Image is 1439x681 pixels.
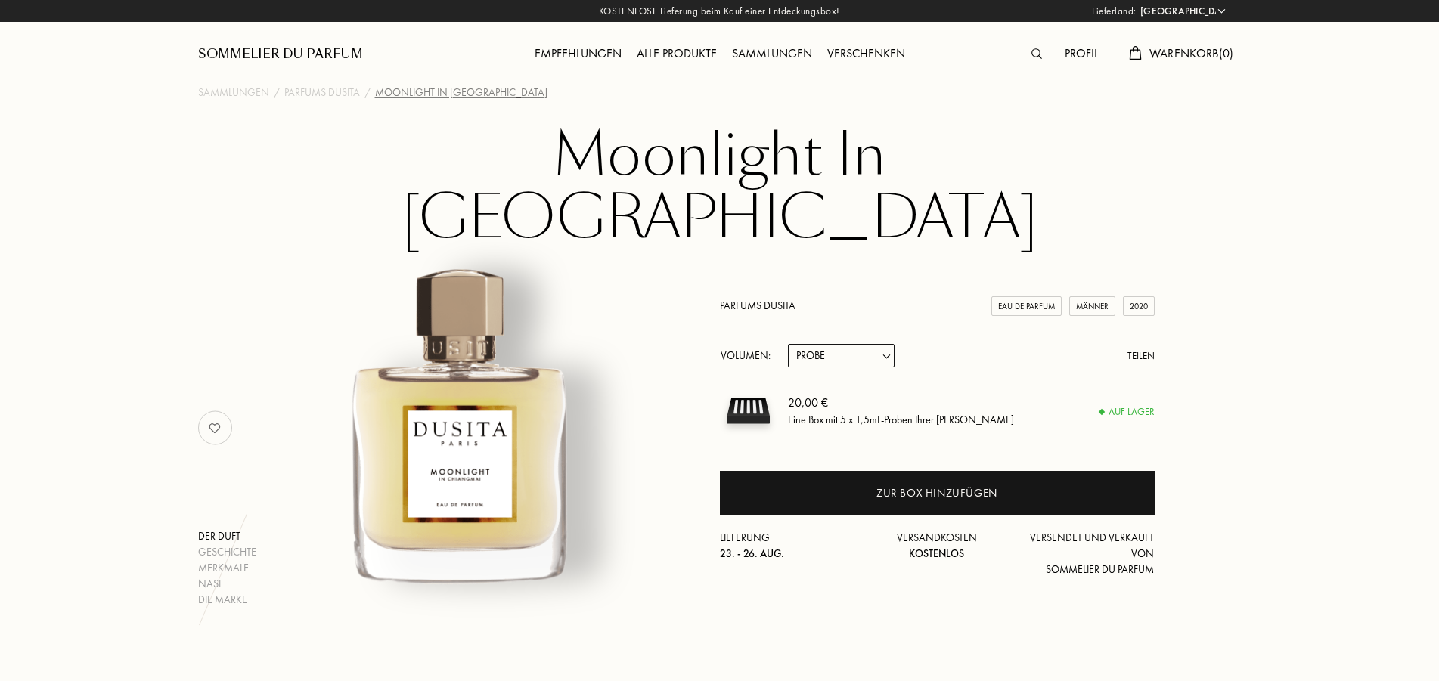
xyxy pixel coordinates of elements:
[629,45,724,64] div: Alle Produkte
[1127,348,1155,364] div: Teilen
[720,382,777,439] img: sample box
[724,45,820,61] a: Sammlungen
[1046,562,1154,576] span: Sommelier du Parfum
[274,85,280,101] div: /
[720,344,779,367] div: Volumen:
[198,544,256,560] div: Geschichte
[1129,46,1141,60] img: cart.svg
[820,45,913,61] a: Verschenken
[198,560,256,576] div: Merkmale
[1092,4,1137,19] span: Lieferland:
[1057,45,1106,64] div: Profil
[271,234,646,608] img: Moonlight In Chiangmai Parfums Dusita
[198,576,256,592] div: Nase
[198,45,363,63] a: Sommelier du Parfum
[527,45,629,64] div: Empfehlungen
[527,45,629,61] a: Empfehlungen
[720,299,795,312] a: Parfums Dusita
[198,528,256,544] div: Der Duft
[788,394,1014,412] div: 20,00 €
[284,85,360,101] a: Parfums Dusita
[724,45,820,64] div: Sammlungen
[1009,530,1155,577] div: Versendet und verkauft von
[1099,404,1155,419] div: Auf Lager
[820,45,913,64] div: Verschenken
[200,413,230,443] img: no_like_p.png
[788,412,1014,428] div: Eine Box mit 5 x 1,5mL-Proben Ihrer [PERSON_NAME]
[375,85,547,101] div: Moonlight In [GEOGRAPHIC_DATA]
[720,546,784,560] span: 23. - 26. Aug.
[909,546,964,560] span: Kostenlos
[364,85,371,101] div: /
[1123,296,1155,317] div: 2020
[864,530,1009,562] div: Versandkosten
[1149,45,1234,61] span: Warenkorb ( 0 )
[720,530,865,562] div: Lieferung
[876,484,997,502] div: Zur Box hinzufügen
[1069,296,1115,317] div: Männer
[198,85,269,101] a: Sammlungen
[1057,45,1106,61] a: Profil
[342,124,1098,249] h1: Moonlight In [GEOGRAPHIC_DATA]
[1031,48,1042,59] img: search_icn.svg
[991,296,1062,317] div: Eau de Parfum
[198,592,256,608] div: Die Marke
[629,45,724,61] a: Alle Produkte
